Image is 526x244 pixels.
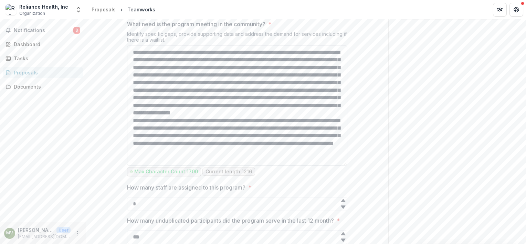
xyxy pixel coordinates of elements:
[89,4,118,14] a: Proposals
[3,81,83,92] a: Documents
[19,3,68,10] div: Reliance Health, Inc
[73,27,80,34] span: 9
[14,55,77,62] div: Tasks
[19,10,45,17] span: Organization
[127,31,347,45] div: Identify specific gaps, provide supporting data and address the demand for services including if ...
[493,3,507,17] button: Partners
[14,69,77,76] div: Proposals
[92,6,116,13] div: Proposals
[3,25,83,36] button: Notifications9
[6,4,17,15] img: Reliance Health, Inc
[127,183,245,192] p: How many staff are assigned to this program?
[18,226,54,234] p: [PERSON_NAME]
[206,169,252,175] p: Current length: 1216
[3,39,83,50] a: Dashboard
[3,53,83,64] a: Tasks
[73,229,82,237] button: More
[14,28,73,33] span: Notifications
[127,6,155,13] div: Teamworks
[509,3,523,17] button: Get Help
[18,234,71,240] p: [EMAIL_ADDRESS][DOMAIN_NAME]
[134,169,198,175] p: Max Character Count: 1700
[56,227,71,233] p: User
[74,3,83,17] button: Open entity switcher
[127,216,334,225] p: How many unduplicated participants did the program serve in the last 12 month?
[14,41,77,48] div: Dashboard
[127,20,265,28] p: What need is the program meeting in the community?
[6,231,13,235] div: Mike Van Vlaenderen
[14,83,77,90] div: Documents
[3,67,83,78] a: Proposals
[89,4,158,14] nav: breadcrumb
